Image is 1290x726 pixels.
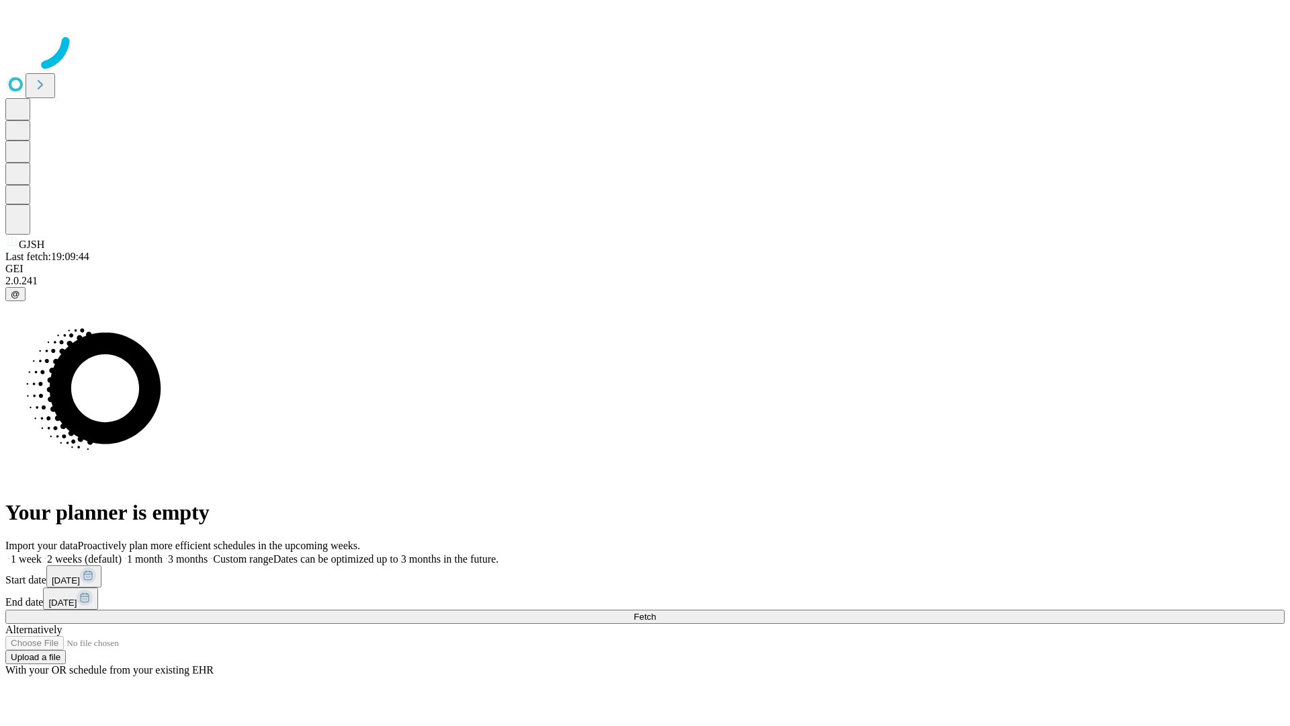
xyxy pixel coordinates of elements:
[47,553,122,565] span: 2 weeks (default)
[78,540,360,551] span: Proactively plan more efficient schedules in the upcoming weeks.
[213,553,273,565] span: Custom range
[19,239,44,250] span: GJSH
[52,575,80,586] span: [DATE]
[11,289,20,299] span: @
[46,565,101,588] button: [DATE]
[48,598,77,608] span: [DATE]
[5,275,1285,287] div: 2.0.241
[5,263,1285,275] div: GEI
[5,565,1285,588] div: Start date
[5,664,214,676] span: With your OR schedule from your existing EHR
[43,588,98,610] button: [DATE]
[273,553,499,565] span: Dates can be optimized up to 3 months in the future.
[5,624,62,635] span: Alternatively
[11,553,42,565] span: 1 week
[634,612,656,622] span: Fetch
[5,540,78,551] span: Import your data
[5,610,1285,624] button: Fetch
[127,553,163,565] span: 1 month
[5,650,66,664] button: Upload a file
[5,588,1285,610] div: End date
[5,500,1285,525] h1: Your planner is empty
[5,251,89,262] span: Last fetch: 19:09:44
[5,287,26,301] button: @
[168,553,208,565] span: 3 months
